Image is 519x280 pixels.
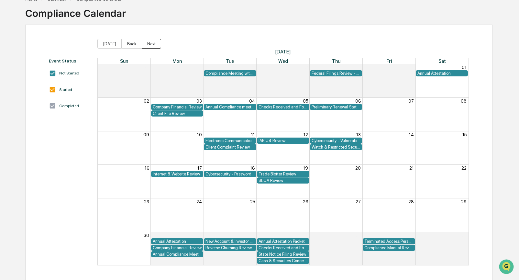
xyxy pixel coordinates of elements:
[461,98,467,104] button: 08
[13,82,42,88] span: Preclearance
[462,65,467,70] button: 01
[196,98,202,104] button: 03
[498,259,516,276] iframe: Open customer support
[259,252,308,257] div: State Notice Filing Review
[356,199,361,204] button: 27
[197,65,202,70] button: 27
[153,239,202,244] div: Annual Attestation
[205,145,255,150] div: Client Complaint Review
[461,165,467,171] button: 22
[408,199,414,204] button: 28
[408,98,414,104] button: 07
[64,110,78,115] span: Pylon
[249,98,255,104] button: 04
[355,233,361,238] button: 04
[355,65,361,70] button: 30
[6,50,18,61] img: 1746055101610-c473b297-6a78-478c-a979-82029cc54cd1
[355,98,361,104] button: 06
[303,233,308,238] button: 03
[97,49,469,55] span: [DATE]
[122,39,142,49] button: Back
[259,178,308,183] div: SLOA Review
[47,82,52,87] div: 🗄️
[409,165,414,171] button: 21
[143,132,149,137] button: 09
[417,71,467,76] div: Annual Attestation
[250,199,255,204] button: 25
[312,105,361,109] div: Preliminary Renewal Statement - Review & Fund Account
[259,258,308,263] div: Cash & Securities Concentration Review
[409,233,414,238] button: 05
[278,58,288,64] span: Wed
[4,79,44,91] a: 🖐️Preclearance
[205,239,255,244] div: New Account & Investor Profile Review
[386,58,392,64] span: Fri
[153,245,202,250] div: Company Financial Review
[461,233,467,238] button: 06
[153,252,202,257] div: Annual Compliance Meeting - Conduct Presentation
[409,65,414,70] button: 31
[259,105,308,109] div: Checks Received and Forwarded Log
[59,87,72,92] div: Started
[251,132,255,137] button: 11
[462,132,467,137] button: 15
[110,51,118,59] button: Start new chat
[312,71,361,76] div: Federal Filings Review - 13F
[304,132,308,137] button: 12
[142,39,161,49] button: Next
[205,105,255,109] div: Annual Compliance meeting - Tailor and Schedule Presentation
[53,82,80,88] span: Attestations
[6,14,118,24] p: How can we help?
[438,58,446,64] span: Sat
[259,239,308,244] div: Annual Attestation Packet
[6,95,12,100] div: 🔎
[364,239,414,244] div: Terminated Access Person Audit
[97,58,469,265] div: Month View
[197,132,202,137] button: 10
[144,98,149,104] button: 02
[205,245,255,250] div: Reverse Churning Review
[153,111,202,116] div: Client File Review
[259,245,308,250] div: Checks Received and Forwarded Log
[259,138,308,143] div: IAR U4 Review
[153,105,202,109] div: Company Financial Review
[409,132,414,137] button: 14
[303,65,308,70] button: 29
[461,199,467,204] button: 29
[120,58,128,64] span: Sun
[22,56,82,61] div: We're available if you need us!
[44,79,83,91] a: 🗄️Attestations
[250,165,255,171] button: 18
[25,2,126,19] div: Compliance Calendar
[249,65,255,70] button: 28
[4,91,43,103] a: 🔎Data Lookup
[226,58,234,64] span: Tue
[205,172,255,176] div: Cybersecurity - Password Reset, Review, & Test
[197,233,202,238] button: 01
[205,138,255,143] div: Electronic Communication Review
[172,58,182,64] span: Mon
[144,65,149,70] button: 26
[145,165,149,171] button: 16
[303,199,308,204] button: 26
[355,165,361,171] button: 20
[303,98,308,104] button: 05
[356,132,361,137] button: 13
[59,71,79,75] div: Not Started
[303,165,308,171] button: 19
[312,138,361,143] div: Cybersecurity - Vulnerability Testing
[364,245,414,250] div: Compliance Manual Review
[144,199,149,204] button: 23
[259,172,308,176] div: Trade Blotter Review
[6,82,12,87] div: 🖐️
[49,58,91,63] div: Event Status
[144,233,149,238] button: 30
[196,199,202,204] button: 24
[205,71,255,76] div: Compliance Meeting with Management
[197,165,202,171] button: 17
[13,94,41,100] span: Data Lookup
[312,145,361,150] div: Watch & Restricted Securities List
[46,109,78,115] a: Powered byPylon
